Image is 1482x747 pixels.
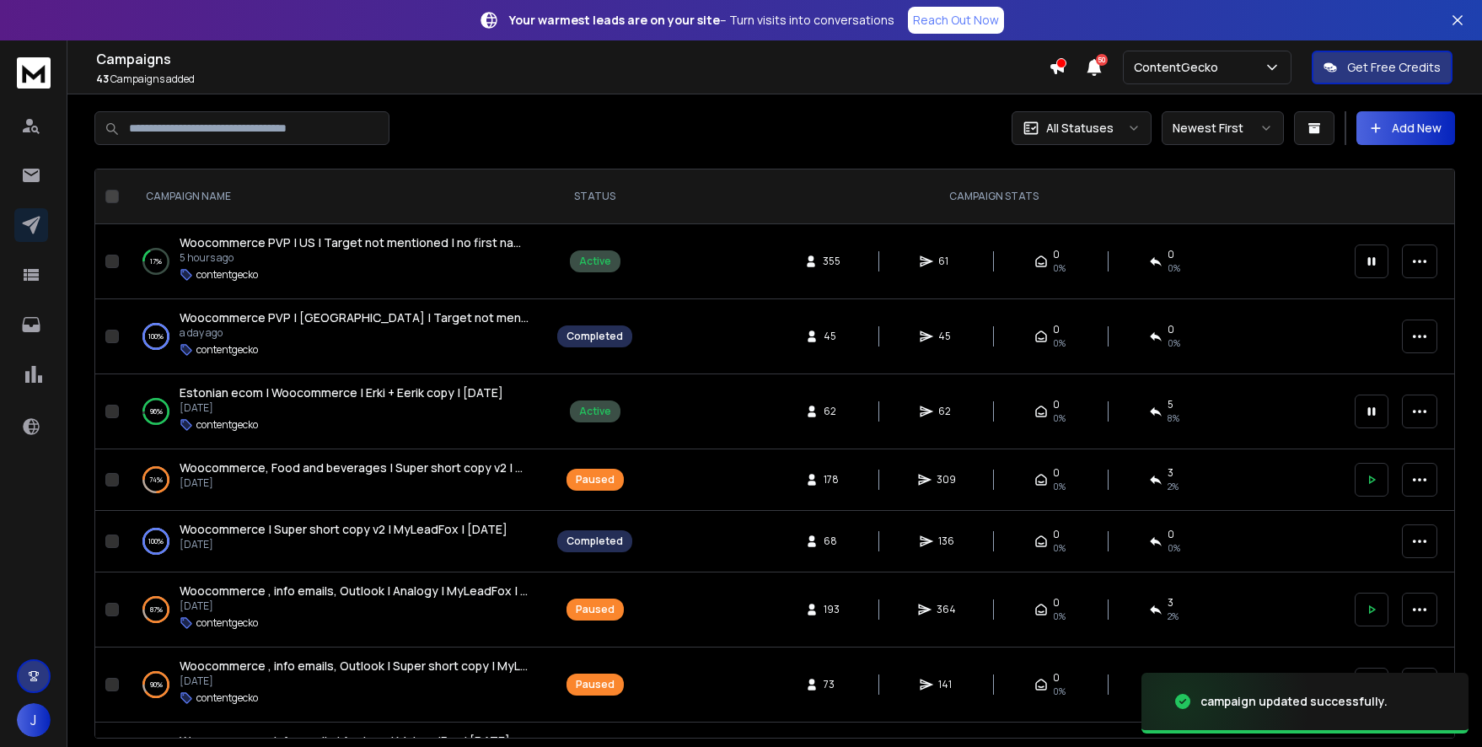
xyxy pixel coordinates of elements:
[1347,59,1441,76] p: Get Free Credits
[17,57,51,89] img: logo
[180,521,507,537] span: Woocommerce | Super short copy v2 | MyLeadFox | [DATE]
[1200,693,1388,710] div: campaign updated successfully.
[126,299,547,374] td: 100%Woocommerce PVP | [GEOGRAPHIC_DATA] | Target not mentioned | First Name | [DATE]a day agocont...
[126,511,547,572] td: 100%Woocommerce | Super short copy v2 | MyLeadFox | [DATE][DATE]
[180,234,530,251] a: Woocommerce PVP | US | Target not mentioned | no first name | [DATE]
[1053,671,1060,685] span: 0
[196,418,258,432] p: contentgecko
[1168,248,1174,261] span: 0
[938,678,955,691] span: 141
[1356,111,1455,145] button: Add New
[180,583,530,599] a: Woocommerce , info emails, Outlook | Analogy | MyLeadFox | [DATE]
[180,538,507,551] p: [DATE]
[913,12,999,29] p: Reach Out Now
[1168,261,1180,275] span: 0 %
[1053,398,1060,411] span: 0
[96,49,1049,69] h1: Campaigns
[1046,120,1114,137] p: All Statuses
[196,343,258,357] p: contentgecko
[180,251,530,265] p: 5 hours ago
[1162,111,1284,145] button: Newest First
[547,169,642,224] th: STATUS
[938,330,955,343] span: 45
[196,616,258,630] p: contentgecko
[126,648,547,723] td: 90%Woocommerce , info emails, Outlook | Super short copy | MyLeadFox | [DATE][DATE]contentgecko
[196,268,258,282] p: contentgecko
[180,583,561,599] span: Woocommerce , info emails, Outlook | Analogy | MyLeadFox | [DATE]
[1168,323,1174,336] span: 0
[126,572,547,648] td: 87%Woocommerce , info emails, Outlook | Analogy | MyLeadFox | [DATE][DATE]contentgecko
[937,473,956,486] span: 309
[824,535,840,548] span: 68
[938,255,955,268] span: 61
[96,72,109,86] span: 43
[1168,541,1180,555] span: 0 %
[148,533,164,550] p: 100 %
[180,599,530,613] p: [DATE]
[150,676,163,693] p: 90 %
[1096,54,1108,66] span: 50
[180,521,507,538] a: Woocommerce | Super short copy v2 | MyLeadFox | [DATE]
[1053,480,1066,493] span: 0%
[1053,248,1060,261] span: 0
[96,73,1049,86] p: Campaigns added
[642,169,1345,224] th: CAMPAIGN STATS
[1168,528,1174,541] span: 0
[180,401,503,415] p: [DATE]
[1053,685,1066,698] span: 0%
[1053,411,1066,425] span: 0%
[126,449,547,511] td: 74%Woocommerce, Food and beverages | Super short copy v2 | MyLeadFox | [DATE][DATE]
[1053,261,1066,275] span: 0%
[180,674,530,688] p: [DATE]
[576,603,615,616] div: Paused
[180,384,503,401] a: Estonian ecom | Woocommerce | Erki + Eerik copy | [DATE]
[576,473,615,486] div: Paused
[824,473,840,486] span: 178
[824,330,840,343] span: 45
[509,12,894,29] p: – Turn visits into conversations
[180,234,580,250] span: Woocommerce PVP | US | Target not mentioned | no first name | [DATE]
[180,476,530,490] p: [DATE]
[149,471,163,488] p: 74 %
[180,326,530,340] p: a day ago
[180,658,530,674] a: Woocommerce , info emails, Outlook | Super short copy | MyLeadFox | [DATE]
[1053,528,1060,541] span: 0
[1312,51,1452,84] button: Get Free Credits
[17,703,51,737] button: J
[150,601,163,618] p: 87 %
[196,691,258,705] p: contentgecko
[1168,480,1179,493] span: 2 %
[180,309,674,325] span: Woocommerce PVP | [GEOGRAPHIC_DATA] | Target not mentioned | First Name | [DATE]
[824,405,840,418] span: 62
[180,459,530,476] a: Woocommerce, Food and beverages | Super short copy v2 | MyLeadFox | [DATE]
[126,169,547,224] th: CAMPAIGN NAME
[908,7,1004,34] a: Reach Out Now
[1053,466,1060,480] span: 0
[150,253,162,270] p: 17 %
[1053,610,1066,623] span: 0%
[938,405,955,418] span: 62
[579,405,611,418] div: Active
[566,535,623,548] div: Completed
[126,224,547,299] td: 17%Woocommerce PVP | US | Target not mentioned | no first name | [DATE]5 hours agocontentgecko
[509,12,720,28] strong: Your warmest leads are on your site
[1053,596,1060,610] span: 0
[1168,336,1180,350] span: 0 %
[1168,398,1173,411] span: 5
[1168,596,1173,610] span: 3
[824,603,840,616] span: 193
[576,678,615,691] div: Paused
[1053,541,1066,555] span: 0%
[150,403,163,420] p: 96 %
[1168,610,1179,623] span: 2 %
[1168,466,1173,480] span: 3
[180,658,611,674] span: Woocommerce , info emails, Outlook | Super short copy | MyLeadFox | [DATE]
[1053,336,1066,350] span: 0%
[180,309,530,326] a: Woocommerce PVP | [GEOGRAPHIC_DATA] | Target not mentioned | First Name | [DATE]
[937,603,956,616] span: 364
[938,535,955,548] span: 136
[824,678,840,691] span: 73
[823,255,840,268] span: 355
